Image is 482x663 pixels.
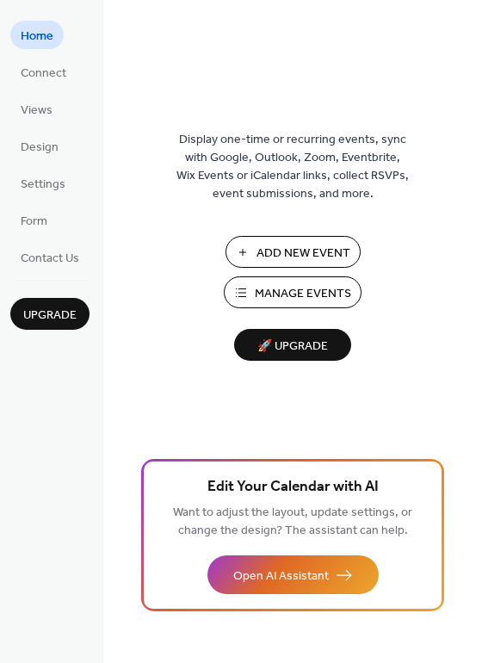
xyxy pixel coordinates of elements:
[10,298,90,330] button: Upgrade
[207,555,379,594] button: Open AI Assistant
[173,501,412,542] span: Want to adjust the layout, update settings, or change the design? The assistant can help.
[21,250,79,268] span: Contact Us
[10,132,69,160] a: Design
[21,139,59,157] span: Design
[21,28,53,46] span: Home
[23,307,77,325] span: Upgrade
[10,243,90,271] a: Contact Us
[21,176,65,194] span: Settings
[224,276,361,308] button: Manage Events
[21,102,53,120] span: Views
[233,567,329,586] span: Open AI Assistant
[21,65,66,83] span: Connect
[21,213,47,231] span: Form
[10,21,64,49] a: Home
[226,236,361,268] button: Add New Event
[207,475,379,499] span: Edit Your Calendar with AI
[234,329,351,361] button: 🚀 Upgrade
[10,169,76,197] a: Settings
[176,131,409,203] span: Display one-time or recurring events, sync with Google, Outlook, Zoom, Eventbrite, Wix Events or ...
[256,245,350,263] span: Add New Event
[10,58,77,86] a: Connect
[244,335,341,358] span: 🚀 Upgrade
[10,206,58,234] a: Form
[10,95,63,123] a: Views
[255,285,351,303] span: Manage Events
